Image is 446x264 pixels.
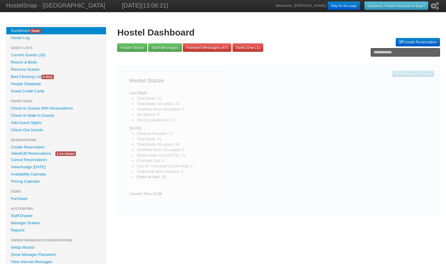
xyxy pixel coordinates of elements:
[222,45,226,50] span: 47
[137,112,215,117] li: No-Shows: 0
[6,163,106,171] a: View/Assign [DATE]
[137,153,215,158] li: Reservation Due [DATE]: 11
[6,219,106,227] a: Manager Drawer
[51,150,80,157] a: 1 no-shows
[6,80,106,88] a: People Database
[6,66,106,73] a: Previous Guests
[137,163,215,169] li: Due for Checkout (confirmed): 0
[6,112,106,119] a: Check-In Walk-In Guests
[137,169,215,174] li: Additional Beds Needed: 0
[6,88,106,95] a: Guest Credit Cards
[6,51,106,59] a: Current Guests (18)
[6,244,106,251] a: Setup Wizard
[6,237,106,244] li: Owner Manager Configurations
[6,150,55,157] a: View/Edit Reservations
[364,2,428,10] a: Questions, Feature Requests or Bugs?
[6,171,106,178] a: Availability Calendar
[137,117,215,123] li: Un-Occupied Beds: 17
[55,151,76,156] span: 1 no-shows
[30,29,41,33] span: task
[6,156,106,163] a: Cancel Reservations
[117,27,440,38] h1: Hostel Dashboard
[6,227,106,234] a: Reports
[6,73,106,80] a: Bed Cleaning List6 dirty
[6,212,106,219] a: Staff Drawer
[6,144,106,151] a: Create Reservation
[232,43,263,52] a: Tasks Due (1)
[6,34,106,42] a: Hostel Log
[129,77,215,85] h3: Hostel Status
[6,188,106,195] li: Items
[137,131,215,136] li: Balance Forward: 17
[6,126,106,134] a: Check-Out Guests
[183,43,231,52] a: Farewell Messages (47)
[129,90,215,96] h5: Last Night
[6,205,106,212] li: Accounting
[6,251,106,258] a: Show Manager Password
[6,105,106,112] a: Check-In Guests With Reservations
[137,96,215,101] li: Total Beds: 41
[148,43,182,52] a: Staff Messages
[129,126,215,131] h5: [DATE]
[117,43,147,52] a: Hostel Status
[31,29,33,33] span: 1
[137,107,215,112] li: Overflow Beds Occupied: 0
[396,38,440,46] a: Create Reservation
[137,175,166,179] b: Extra to Sell: 12
[256,45,258,50] span: 1
[137,147,215,153] li: Overflow Beds Occupied: 0
[6,178,106,185] a: Pricing Calendar
[6,119,106,126] a: Add Guest Nights
[42,75,54,79] span: 6 dirty
[6,44,106,51] li: Guest Lists
[6,98,106,105] li: Front Desk
[392,71,434,77] a: Edit Manager Message
[6,27,106,34] a: Dashboard1task
[129,191,215,197] h5: Current Time 13:06
[141,2,168,9] span: (13:06:21)
[137,136,215,142] li: Total Beds: 41
[137,101,215,107] li: Total Beds Occupied: 24
[328,2,360,10] a: Help for this page
[6,136,106,144] li: Reservations
[431,2,439,10] i: Setup Wizard
[6,59,106,66] a: Rooms & Beds
[6,195,106,202] a: Purchase
[137,158,215,163] li: Checked Out: 6
[137,142,215,147] li: Total Beds Occupied: 18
